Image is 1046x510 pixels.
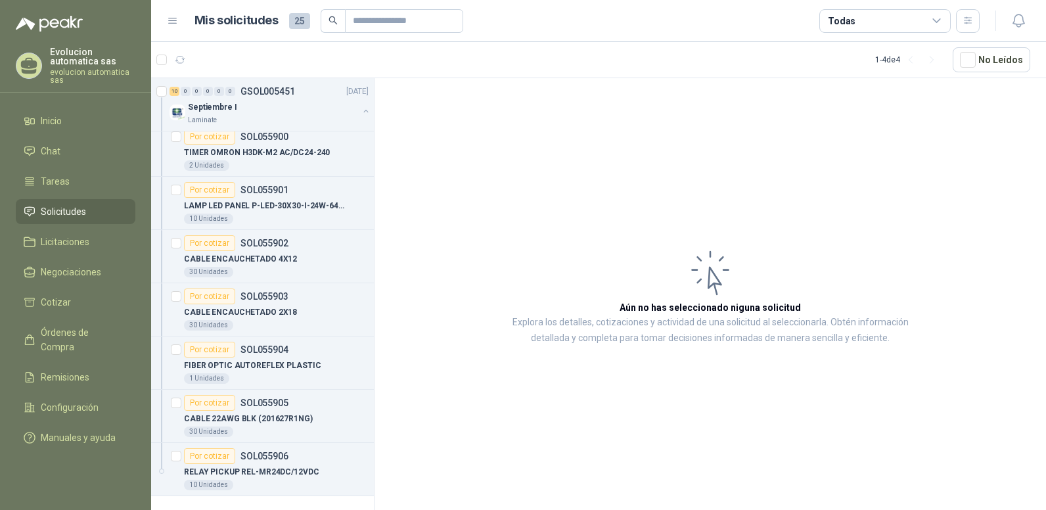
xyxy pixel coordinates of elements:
div: 0 [192,87,202,96]
p: TIMER OMRON H3DK-M2 AC/DC24-240 [184,147,330,159]
span: Manuales y ayuda [41,430,116,445]
div: 0 [181,87,191,96]
a: Por cotizarSOL055902CABLE ENCAUCHETADO 4X1230 Unidades [151,230,374,283]
div: Por cotizar [184,129,235,145]
p: SOL055905 [240,398,288,407]
span: Licitaciones [41,235,89,249]
a: Chat [16,139,135,164]
div: 30 Unidades [184,320,233,331]
p: CABLE ENCAUCHETADO 2X18 [184,306,297,319]
span: Remisiones [41,370,89,384]
a: Por cotizarSOL055901LAMP LED PANEL P-LED-30X30-I-24W-6400K10 Unidades [151,177,374,230]
p: SOL055904 [240,345,288,354]
a: Por cotizarSOL055903CABLE ENCAUCHETADO 2X1830 Unidades [151,283,374,336]
p: Septiembre I [188,101,237,114]
p: Explora los detalles, cotizaciones y actividad de una solicitud al seleccionarla. Obtén informaci... [506,315,915,346]
a: Remisiones [16,365,135,390]
div: 0 [214,87,224,96]
a: Inicio [16,108,135,133]
a: Licitaciones [16,229,135,254]
div: Por cotizar [184,448,235,464]
p: SOL055902 [240,239,288,248]
span: Inicio [41,114,62,128]
a: Por cotizarSOL055905CABLE 22AWG BLK (201627R1NG)30 Unidades [151,390,374,443]
img: Logo peakr [16,16,83,32]
p: CABLE ENCAUCHETADO 4X12 [184,253,297,266]
a: Configuración [16,395,135,420]
div: 30 Unidades [184,427,233,437]
div: Por cotizar [184,395,235,411]
p: SOL055901 [240,185,288,195]
button: No Leídos [953,47,1030,72]
span: Configuración [41,400,99,415]
a: Solicitudes [16,199,135,224]
div: Por cotizar [184,289,235,304]
span: search [329,16,338,25]
p: LAMP LED PANEL P-LED-30X30-I-24W-6400K [184,200,348,212]
a: Por cotizarSOL055906RELAY PICKUP REL-MR24DC/12VDC10 Unidades [151,443,374,496]
p: [DATE] [346,85,369,98]
a: 10 0 0 0 0 0 GSOL005451[DATE] Company LogoSeptiembre ILaminate [170,83,371,126]
a: Tareas [16,169,135,194]
span: Solicitudes [41,204,86,219]
p: SOL055903 [240,292,288,301]
div: 1 Unidades [184,373,229,384]
p: SOL055906 [240,452,288,461]
div: 30 Unidades [184,267,233,277]
p: Laminate [188,115,217,126]
h1: Mis solicitudes [194,11,279,30]
div: 10 [170,87,179,96]
div: Por cotizar [184,182,235,198]
a: Negociaciones [16,260,135,285]
p: CABLE 22AWG BLK (201627R1NG) [184,413,313,425]
img: Company Logo [170,104,185,120]
div: 1 - 4 de 4 [875,49,942,70]
a: Por cotizarSOL055904FIBER OPTIC AUTOREFLEX PLASTIC1 Unidades [151,336,374,390]
a: Cotizar [16,290,135,315]
div: 10 Unidades [184,480,233,490]
span: Tareas [41,174,70,189]
p: SOL055900 [240,132,288,141]
a: Por cotizarSOL055900TIMER OMRON H3DK-M2 AC/DC24-2402 Unidades [151,124,374,177]
p: FIBER OPTIC AUTOREFLEX PLASTIC [184,359,321,372]
div: 2 Unidades [184,160,229,171]
div: Todas [828,14,855,28]
a: Órdenes de Compra [16,320,135,359]
div: 0 [203,87,213,96]
span: Chat [41,144,60,158]
p: GSOL005451 [240,87,295,96]
span: Negociaciones [41,265,101,279]
p: evolucion automatica sas [50,68,135,84]
span: Órdenes de Compra [41,325,123,354]
div: Por cotizar [184,342,235,358]
div: 10 Unidades [184,214,233,224]
p: Evolucion automatica sas [50,47,135,66]
p: RELAY PICKUP REL-MR24DC/12VDC [184,466,319,478]
span: Cotizar [41,295,71,310]
a: Manuales y ayuda [16,425,135,450]
div: Por cotizar [184,235,235,251]
div: 0 [225,87,235,96]
h3: Aún no has seleccionado niguna solicitud [620,300,801,315]
span: 25 [289,13,310,29]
